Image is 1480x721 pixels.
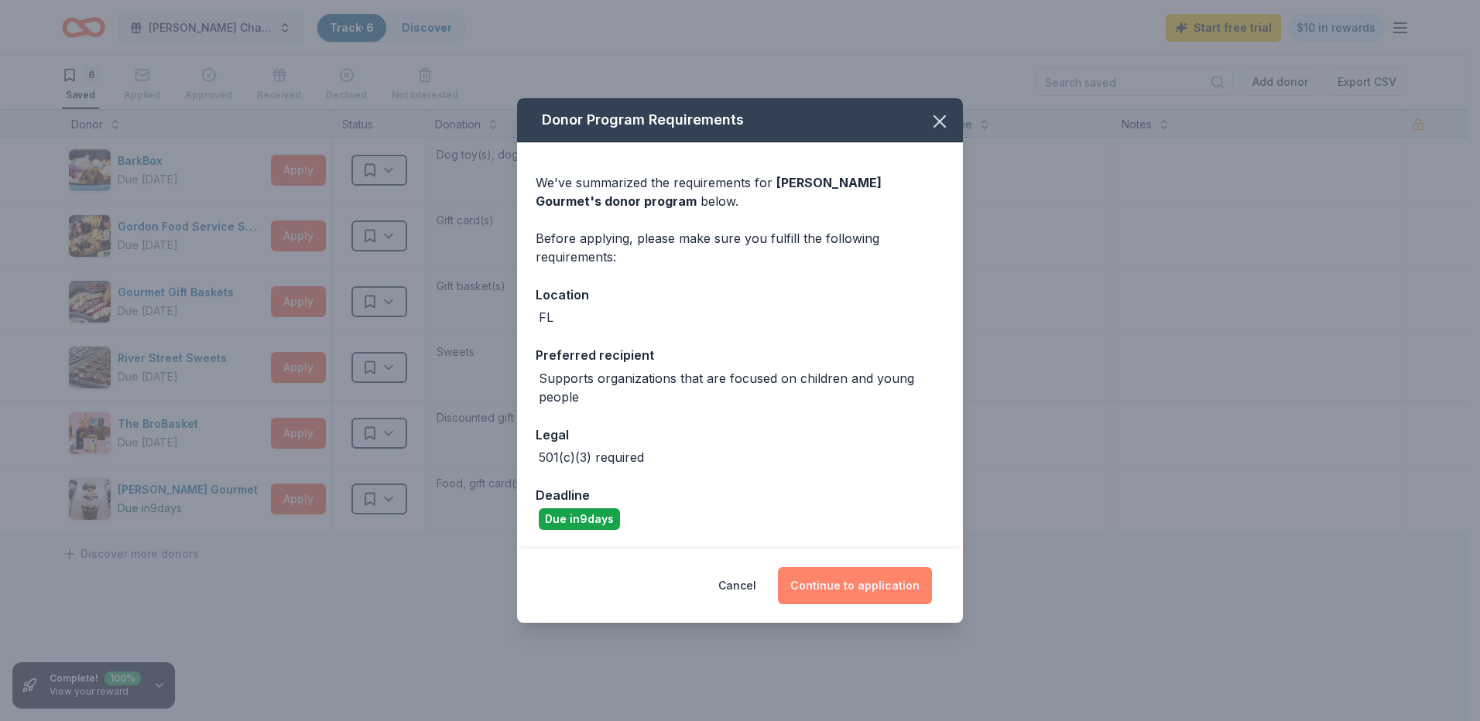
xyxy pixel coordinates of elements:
div: Location [536,285,944,305]
div: Supports organizations that are focused on children and young people [539,369,944,406]
div: Donor Program Requirements [517,98,963,142]
div: 501(c)(3) required [539,448,644,466]
div: Legal [536,425,944,445]
div: Due in 9 days [539,508,620,530]
div: Preferred recipient [536,345,944,365]
div: We've summarized the requirements for below. [536,173,944,210]
button: Cancel [718,567,756,604]
div: Before applying, please make sure you fulfill the following requirements: [536,229,944,266]
button: Continue to application [778,567,932,604]
div: Deadline [536,485,944,505]
div: FL [539,308,553,326]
